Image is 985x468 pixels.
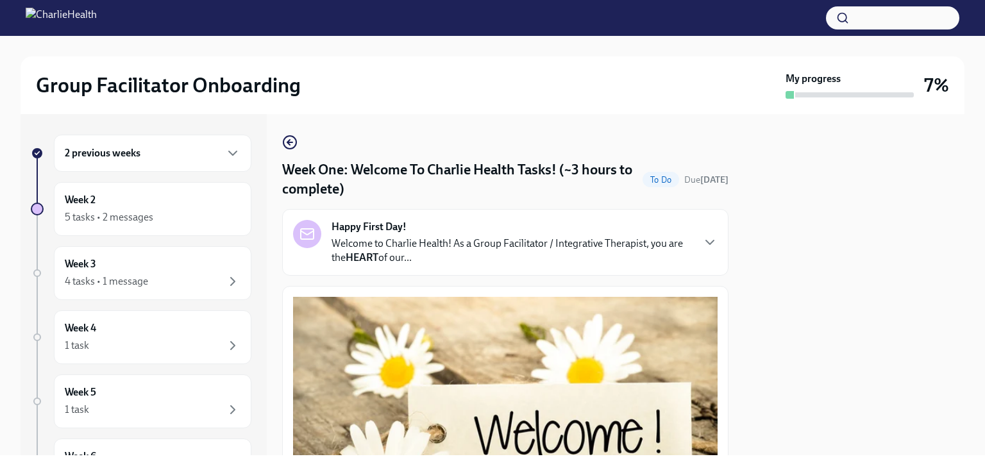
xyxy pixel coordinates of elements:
[643,175,679,185] span: To Do
[684,174,728,185] span: Due
[65,274,148,288] div: 4 tasks • 1 message
[31,182,251,236] a: Week 25 tasks • 2 messages
[65,193,96,207] h6: Week 2
[346,251,378,263] strong: HEART
[31,310,251,364] a: Week 41 task
[65,385,96,399] h6: Week 5
[282,160,637,199] h4: Week One: Welcome To Charlie Health Tasks! (~3 hours to complete)
[54,135,251,172] div: 2 previous weeks
[684,174,728,186] span: September 15th, 2025 09:00
[700,174,728,185] strong: [DATE]
[65,403,89,417] div: 1 task
[31,374,251,428] a: Week 51 task
[786,72,841,86] strong: My progress
[65,449,96,464] h6: Week 6
[924,74,949,97] h3: 7%
[31,246,251,300] a: Week 34 tasks • 1 message
[65,321,96,335] h6: Week 4
[65,146,140,160] h6: 2 previous weeks
[65,257,96,271] h6: Week 3
[36,72,301,98] h2: Group Facilitator Onboarding
[65,338,89,353] div: 1 task
[26,8,97,28] img: CharlieHealth
[332,220,407,234] strong: Happy First Day!
[65,210,153,224] div: 5 tasks • 2 messages
[332,237,692,265] p: Welcome to Charlie Health! As a Group Facilitator / Integrative Therapist, you are the of our...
